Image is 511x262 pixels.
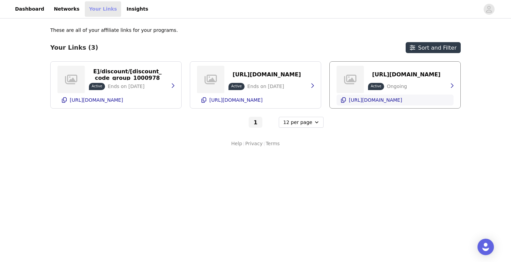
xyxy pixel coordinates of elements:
button: Go to previous page [234,117,247,128]
button: [URL][DOMAIN_NAME] [228,69,305,80]
p: [URL][DOMAIN_NAME] [233,71,301,78]
p: Ongoing [387,83,407,90]
p: Active [92,84,102,89]
a: Dashboard [11,1,48,17]
p: Ends on [DATE] [108,83,145,90]
button: [URL][DOMAIN_NAME] [337,95,454,105]
h3: Your Links (3) [50,44,98,51]
p: [URL][DOMAIN_NAME] [209,97,263,103]
div: avatar [486,4,492,15]
p: Ends on [DATE] [247,83,284,90]
a: Terms [266,140,280,147]
button: [URL][DOMAIN_NAME] [57,95,174,105]
p: [URL][DOMAIN_NAME] [372,71,441,78]
button: Sort and Filter [406,42,461,53]
p: [URL][DOMAIN_NAME] [349,97,402,103]
a: Networks [50,1,83,17]
button: Go To Page 1 [249,117,262,128]
p: These are all of your affiliate links for your programs. [50,27,178,34]
p: [URL][DOMAIN_NAME] [70,97,123,103]
button: https://[DOMAIN_NAME]/discount/[discount_code_group_10009789] [89,69,166,80]
p: Active [231,84,242,89]
a: Your Links [85,1,121,17]
button: Go to next page [264,117,277,128]
button: [URL][DOMAIN_NAME] [368,69,445,80]
p: Active [371,84,381,89]
a: Help [231,140,242,147]
a: Privacy [245,140,263,147]
p: https://[DOMAIN_NAME]/discount/[discount_code_group_10009789] [93,62,162,88]
button: [URL][DOMAIN_NAME] [197,95,314,105]
a: Insights [122,1,152,17]
div: Open Intercom Messenger [477,239,494,255]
